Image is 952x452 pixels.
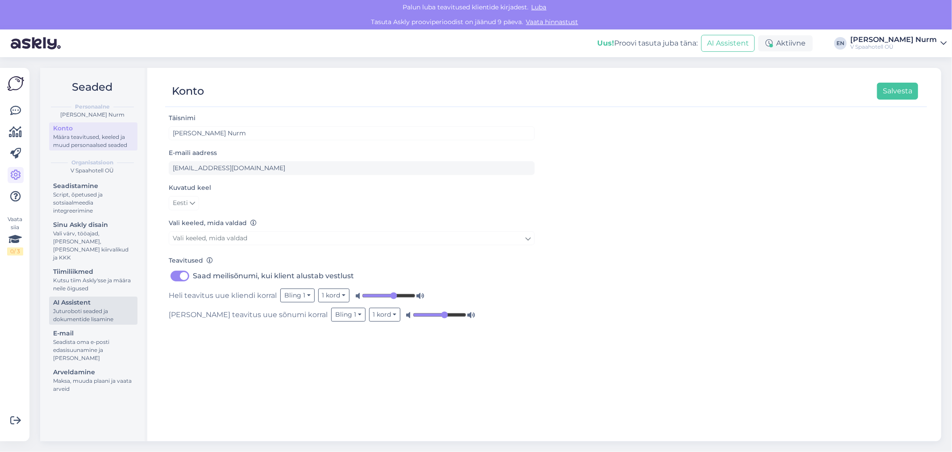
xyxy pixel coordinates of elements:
[850,36,937,43] div: [PERSON_NAME] Nurm
[597,39,614,47] b: Uus!
[331,308,366,322] button: Bling 1
[7,75,24,92] img: Askly Logo
[318,289,350,302] button: 1 kord
[834,37,847,50] div: EN
[53,230,133,262] div: Vali värv, tööajad, [PERSON_NAME], [PERSON_NAME] kiirvalikud ja KKK
[758,35,813,51] div: Aktiivne
[169,148,217,158] label: E-maili aadress
[53,124,133,133] div: Konto
[169,308,535,322] div: [PERSON_NAME] teavitus uue sõnumi korral
[193,269,354,283] label: Saad meilisõnumi, kui klient alustab vestlust
[7,215,23,255] div: Vaata siia
[53,368,133,377] div: Arveldamine
[53,298,133,307] div: AI Assistent
[169,183,211,193] label: Kuvatud keel
[169,289,535,302] div: Heli teavitus uue kliendi korral
[169,218,257,228] label: Vali keeled, mida valdad
[173,234,247,242] span: Vali keeled, mida valdad
[53,377,133,393] div: Maksa, muuda plaani ja vaata arveid
[169,161,535,175] input: Sisesta e-maili aadress
[49,327,137,364] a: E-mailSeadista oma e-posti edasisuunamine ja [PERSON_NAME]
[71,159,113,167] b: Organisatsioon
[53,191,133,215] div: Script, õpetused ja sotsiaalmeedia integreerimine
[597,38,698,49] div: Proovi tasuta juba täna:
[47,79,137,96] h2: Seaded
[169,231,535,245] a: Vali keeled, mida valdad
[53,276,133,293] div: Kutsu tiim Askly'sse ja määra neile õigused
[49,219,137,263] a: Sinu Askly disainVali värv, tööajad, [PERSON_NAME], [PERSON_NAME] kiirvalikud ja KKK
[75,103,110,111] b: Personaalne
[877,83,918,100] button: Salvesta
[369,308,401,322] button: 1 kord
[701,35,755,52] button: AI Assistent
[7,247,23,255] div: 0 / 3
[529,3,549,11] span: Luba
[280,289,315,302] button: Bling 1
[169,113,195,123] label: Täisnimi
[850,36,947,50] a: [PERSON_NAME] NurmV Spaahotell OÜ
[49,297,137,325] a: AI AssistentJuturoboti seaded ja dokumentide lisamine
[172,83,204,100] div: Konto
[53,329,133,338] div: E-mail
[49,180,137,216] a: SeadistamineScript, õpetused ja sotsiaalmeedia integreerimine
[53,220,133,230] div: Sinu Askly disain
[524,18,581,26] a: Vaata hinnastust
[169,196,199,210] a: Eesti
[47,111,137,119] div: [PERSON_NAME] Nurm
[850,43,937,50] div: V Spaahotell OÜ
[169,126,535,140] input: Sisesta nimi
[53,181,133,191] div: Seadistamine
[53,338,133,362] div: Seadista oma e-posti edasisuunamine ja [PERSON_NAME]
[53,133,133,149] div: Määra teavitused, keeled ja muud personaalsed seaded
[49,366,137,394] a: ArveldamineMaksa, muuda plaani ja vaata arveid
[49,266,137,294] a: TiimiliikmedKutsu tiim Askly'sse ja määra neile õigused
[49,122,137,151] a: KontoMäära teavitused, keeled ja muud personaalsed seaded
[53,307,133,323] div: Juturoboti seaded ja dokumentide lisamine
[47,167,137,175] div: V Spaahotell OÜ
[173,198,188,208] span: Eesti
[53,267,133,276] div: Tiimiliikmed
[169,256,213,265] label: Teavitused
